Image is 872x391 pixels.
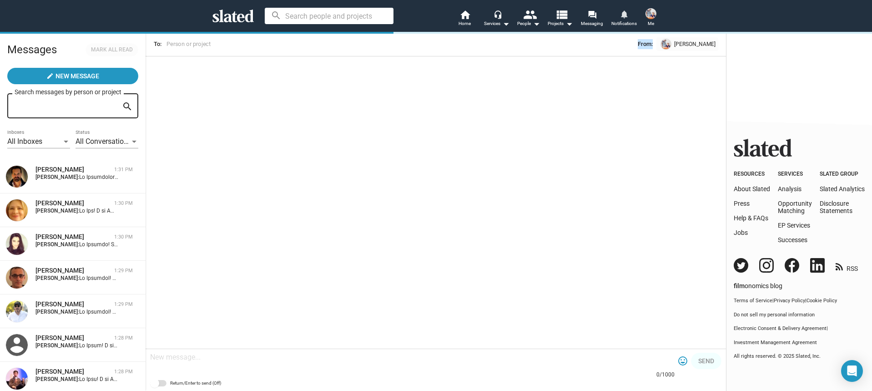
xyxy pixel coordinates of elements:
[661,39,671,49] img: undefined
[836,259,858,273] a: RSS
[774,298,805,304] a: Privacy Policy
[114,167,133,173] time: 1:31 PM
[517,18,540,29] div: People
[576,9,608,29] a: Messaging
[734,340,865,346] a: Investment Management Agreement
[35,342,79,349] strong: [PERSON_NAME]:
[523,8,536,21] mat-icon: people
[35,309,79,315] strong: [PERSON_NAME]:
[35,275,79,281] strong: [PERSON_NAME]:
[6,166,28,188] img: Christopher Cordell
[46,72,54,80] mat-icon: create
[114,234,133,240] time: 1:30 PM
[7,137,42,146] span: All Inboxes
[165,40,424,49] input: Person or project
[656,371,675,379] mat-hint: 0/1000
[500,18,511,29] mat-icon: arrow_drop_down
[734,214,768,222] a: Help & FAQs
[691,353,721,369] button: Send
[734,171,770,178] div: Resources
[648,18,654,29] span: Me
[6,233,28,255] img: Jessica Martins
[122,100,133,114] mat-icon: search
[513,9,544,29] button: People
[35,199,111,208] div: Gia Muresan
[6,199,28,221] img: Gia Muresan
[6,300,28,322] img: Byron A. Martin
[778,171,812,178] div: Services
[86,43,138,56] button: Mark all read
[827,325,828,331] span: |
[638,39,653,49] span: From:
[6,368,28,390] img: Paul Bernon
[459,9,470,20] mat-icon: home
[611,18,637,29] span: Notifications
[734,274,782,290] a: filmonomics blog
[265,8,393,24] input: Search people and projects
[734,282,745,289] span: film
[734,185,770,193] a: About Slated
[734,353,865,360] p: All rights reserved. © 2025 Slated, Inc.
[76,137,131,146] span: All Conversations
[841,360,863,382] div: Open Intercom Messenger
[170,378,221,389] span: Return/Enter to send (Off)
[608,9,640,29] a: Notifications
[494,10,502,18] mat-icon: headset_mic
[734,312,865,319] button: Do not sell my personal information
[677,355,688,366] mat-icon: tag_faces
[588,10,596,19] mat-icon: forum
[548,18,573,29] span: Projects
[554,8,568,21] mat-icon: view_list
[645,8,656,19] img: Nathan Thomas
[114,268,133,274] time: 1:29 PM
[35,233,111,241] div: Jessica Martins
[35,241,79,248] strong: [PERSON_NAME]:
[91,45,133,55] span: Mark all read
[114,301,133,307] time: 1:29 PM
[734,200,750,207] a: Press
[778,200,812,214] a: OpportunityMatching
[114,335,133,341] time: 1:28 PM
[7,39,57,61] h2: Messages
[35,165,111,174] div: Christopher Cordell
[734,298,772,304] a: Terms of Service
[459,18,471,29] span: Home
[544,9,576,29] button: Projects
[581,18,603,29] span: Messaging
[449,9,481,29] a: Home
[772,298,774,304] span: |
[35,300,111,309] div: Byron A. Martin
[35,266,111,275] div: Ilann Girard
[734,229,748,236] a: Jobs
[35,367,111,376] div: Paul Bernon
[674,39,716,49] span: [PERSON_NAME]
[35,174,79,180] strong: [PERSON_NAME]:
[114,200,133,206] time: 1:30 PM
[805,298,806,304] span: |
[55,68,99,84] span: New Message
[484,18,509,29] div: Services
[620,10,628,18] mat-icon: notifications
[778,236,807,244] a: Successes
[820,171,865,178] div: Slated Group
[531,18,542,29] mat-icon: arrow_drop_down
[6,267,28,289] img: Ilann Girard
[114,369,133,375] time: 1:28 PM
[734,325,827,331] a: Electronic Consent & Delivery Agreement
[481,9,513,29] button: Services
[806,298,837,304] a: Cookie Policy
[564,18,575,29] mat-icon: arrow_drop_down
[778,222,810,229] a: EP Services
[35,376,79,382] strong: [PERSON_NAME]:
[35,334,111,342] div: Pasha Patriki
[35,208,79,214] strong: [PERSON_NAME]:
[820,185,865,193] a: Slated Analytics
[698,353,714,369] span: Send
[778,185,801,193] a: Analysis
[7,68,138,84] button: New Message
[820,200,852,214] a: DisclosureStatements
[640,6,662,30] button: Nathan ThomasMe
[154,41,161,47] span: To:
